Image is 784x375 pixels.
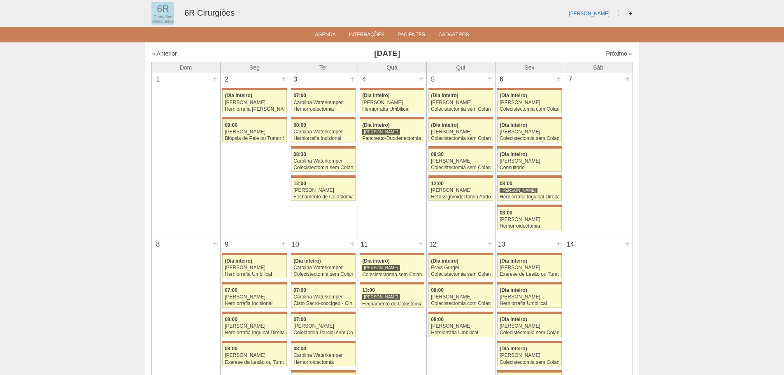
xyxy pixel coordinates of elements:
[428,253,493,255] div: Key: Maria Braido
[497,205,561,207] div: Key: Maria Braido
[497,149,561,172] a: (Dia inteiro) [PERSON_NAME] Consultório
[222,314,286,337] a: 08:00 [PERSON_NAME] Herniorrafia Inguinal Direita
[225,353,284,358] div: [PERSON_NAME]
[289,73,302,86] div: 3
[497,88,561,90] div: Key: Maria Braido
[500,317,527,322] span: (Dia inteiro)
[225,107,284,112] div: Herniorrafia [PERSON_NAME]
[500,287,527,293] span: (Dia inteiro)
[500,100,559,105] div: [PERSON_NAME]
[431,151,444,157] span: 08:30
[500,224,559,229] div: Hemorroidectomia
[291,175,355,178] div: Key: Maria Braido
[431,294,491,300] div: [PERSON_NAME]
[500,210,512,216] span: 08:00
[496,73,508,86] div: 6
[225,100,284,105] div: [PERSON_NAME]
[497,312,561,314] div: Key: Maria Braido
[291,253,355,255] div: Key: Maria Braido
[222,253,286,255] div: Key: Maria Braido
[360,253,424,255] div: Key: Maria Braido
[606,50,632,57] a: Próximo »
[151,62,220,73] th: Dom
[293,136,353,141] div: Herniorrafia Incisional
[500,107,559,112] div: Colecistectomia com Colangiografia VL
[500,136,559,141] div: Colecistectomia sem Colangiografia VL
[500,181,512,186] span: 08:00
[486,73,493,84] div: +
[500,129,559,135] div: [PERSON_NAME]
[428,314,493,337] a: 08:00 [PERSON_NAME] Herniorrafia Umbilical
[496,238,508,251] div: 13
[428,312,493,314] div: Key: Maria Braido
[225,324,284,329] div: [PERSON_NAME]
[280,73,287,84] div: +
[497,117,561,119] div: Key: Maria Braido
[418,73,425,84] div: +
[428,119,493,142] a: (Dia inteiro) [PERSON_NAME] Colecistectomia sem Colangiografia
[291,255,355,278] a: (Dia inteiro) Carolina Waterkemper Colecistectomia sem Colangiografia VL
[221,73,233,86] div: 2
[431,265,491,270] div: Elvys Gurgel
[497,146,561,149] div: Key: Maria Braido
[497,207,561,230] a: 08:00 [PERSON_NAME] Hemorroidectomia
[225,294,284,300] div: [PERSON_NAME]
[360,282,424,284] div: Key: Maria Braido
[500,265,559,270] div: [PERSON_NAME]
[431,272,491,277] div: Colecistectomia sem Colangiografia VL
[362,107,422,112] div: Herniorrafia Umbilical
[428,178,493,201] a: 12:00 [PERSON_NAME] Retossigmoidectomia Abdominal
[497,341,561,343] div: Key: Maria Braido
[500,330,559,335] div: Colecistectomia sem Colangiografia VL
[293,194,353,200] div: Fechamento de Colostomia ou Enterostomia
[431,107,491,112] div: Colecistectomia sem Colangiografia VL
[222,117,286,119] div: Key: Maria Braido
[500,187,537,193] div: [PERSON_NAME]
[362,258,390,264] span: (Dia inteiro)
[497,284,561,307] a: (Dia inteiro) [PERSON_NAME] Herniorrafia Umbilical
[291,90,355,113] a: 07:00 Carolina Waterkemper Hemorroidectomia
[267,48,507,60] h3: [DATE]
[293,93,306,98] span: 07:00
[564,238,577,251] div: 14
[360,117,424,119] div: Key: Maria Braido
[497,119,561,142] a: (Dia inteiro) [PERSON_NAME] Colecistectomia sem Colangiografia VL
[418,238,425,249] div: +
[500,301,559,306] div: Herniorrafia Umbilical
[291,88,355,90] div: Key: Maria Braido
[293,151,306,157] span: 08:30
[428,88,493,90] div: Key: Maria Braido
[184,8,235,17] a: 6R Cirurgiões
[426,62,495,73] th: Qui
[289,238,302,251] div: 10
[431,258,458,264] span: (Dia inteiro)
[564,62,633,73] th: Sáb
[431,194,491,200] div: Retossigmoidectomia Abdominal
[500,151,527,157] span: (Dia inteiro)
[497,90,561,113] a: (Dia inteiro) [PERSON_NAME] Colecistectomia com Colangiografia VL
[362,100,422,105] div: [PERSON_NAME]
[291,312,355,314] div: Key: Maria Braido
[293,272,353,277] div: Colecistectomia sem Colangiografia VL
[362,129,400,135] div: [PERSON_NAME]
[291,119,355,142] a: 08:00 Carolina Waterkemper Herniorrafia Incisional
[293,353,353,358] div: Carolina Waterkemper
[291,282,355,284] div: Key: Maria Braido
[222,88,286,90] div: Key: Maria Braido
[315,32,336,40] a: Agenda
[358,238,371,251] div: 11
[362,287,375,293] span: 13:00
[291,117,355,119] div: Key: Maria Braido
[291,341,355,343] div: Key: Maria Braido
[225,346,237,352] span: 08:00
[360,284,424,307] a: 13:00 [PERSON_NAME] Fechamento de Colostomia ou Enterostomia
[222,341,286,343] div: Key: Maria Braido
[293,165,353,170] div: Colecistectomia sem Colangiografia VL
[500,165,559,170] div: Consultório
[500,93,527,98] span: (Dia inteiro)
[500,217,559,222] div: [PERSON_NAME]
[291,284,355,307] a: 07:00 Carolina Waterkemper Cisto Sacro-coccígeo - Cirurgia
[225,129,284,135] div: [PERSON_NAME]
[431,330,491,335] div: Herniorrafia Umbilical
[486,238,493,249] div: +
